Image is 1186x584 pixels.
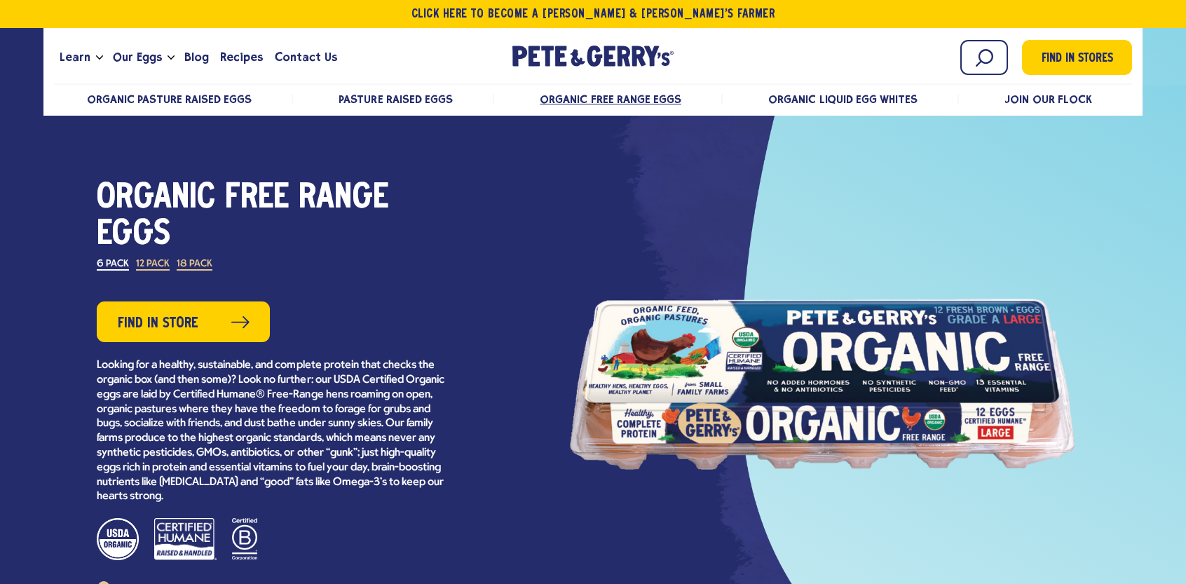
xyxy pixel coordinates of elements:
[220,48,263,66] span: Recipes
[118,313,198,334] span: Find in Store
[136,259,170,271] label: 12 Pack
[275,48,337,66] span: Contact Us
[768,93,918,106] a: Organic Liquid Egg Whites
[269,39,343,76] a: Contact Us
[113,48,162,66] span: Our Eggs
[54,39,96,76] a: Learn
[96,55,103,60] button: Open the dropdown menu for Learn
[97,358,447,504] p: Looking for a healthy, sustainable, and complete protein that checks the organic box (and then so...
[60,48,90,66] span: Learn
[54,83,1132,114] nav: desktop product menu
[540,93,681,106] a: Organic Free Range Eggs
[1022,40,1132,75] a: Find in Stores
[1004,93,1091,106] a: Join Our Flock
[97,259,129,271] label: 6 Pack
[339,93,452,106] a: Pasture Raised Eggs
[107,39,168,76] a: Our Eggs
[97,180,447,253] h1: Organic Free Range Eggs
[87,93,252,106] a: Organic Pasture Raised Eggs
[177,259,212,271] label: 18 Pack
[214,39,268,76] a: Recipes
[184,48,209,66] span: Blog
[179,39,214,76] a: Blog
[960,40,1008,75] input: Search
[97,301,270,342] a: Find in Store
[168,55,175,60] button: Open the dropdown menu for Our Eggs
[1042,50,1113,69] span: Find in Stores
